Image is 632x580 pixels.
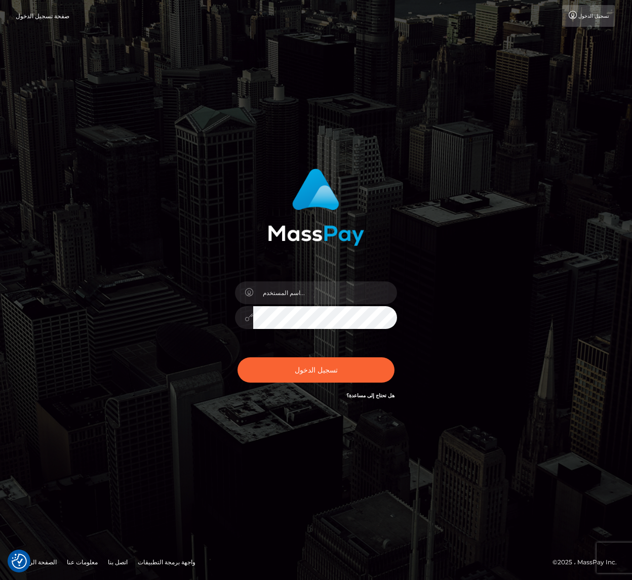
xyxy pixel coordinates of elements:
[138,558,195,566] font: واجهة برمجة التطبيقات
[11,554,61,570] a: الصفحة الرئيسية
[253,281,397,304] input: اسم المستخدم...
[268,169,364,246] img: تسجيل الدخول إلى MassPay
[12,554,27,569] img: إعادة زيارة زر الموافقة
[295,365,338,375] font: تسجيل الدخول
[16,5,69,27] a: صفحة تسجيل الدخول
[562,5,615,27] a: تسجيل الدخول
[16,12,69,20] font: صفحة تسجيل الدخول
[552,558,558,566] font: ©
[346,392,394,399] a: هل تحتاج إلى مساعدة؟
[12,554,27,569] button: تفضيلات الموافقة
[134,554,200,570] a: واجهة برمجة التطبيقات
[63,554,102,570] a: معلومات عنا
[104,554,132,570] a: اتصل بنا
[238,357,394,383] button: تسجيل الدخول
[15,558,57,566] font: الصفحة الرئيسية
[558,558,617,566] font: 2025 ، MassPay Inc.
[108,558,128,566] font: اتصل بنا
[578,13,609,19] font: تسجيل الدخول
[67,558,98,566] font: معلومات عنا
